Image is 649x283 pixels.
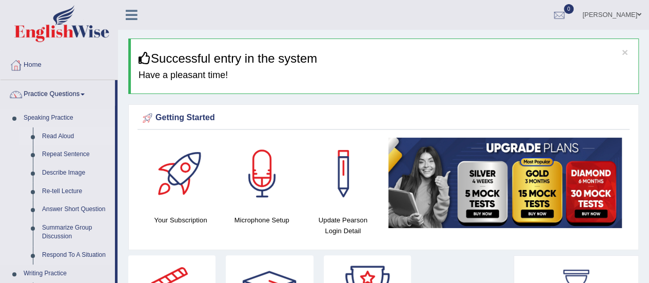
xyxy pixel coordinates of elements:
[37,127,115,146] a: Read Aloud
[37,164,115,182] a: Describe Image
[37,219,115,246] a: Summarize Group Discussion
[19,265,115,283] a: Writing Practice
[564,4,574,14] span: 0
[226,215,297,225] h4: Microphone Setup
[140,110,627,126] div: Getting Started
[1,80,115,106] a: Practice Questions
[37,200,115,219] a: Answer Short Question
[1,51,117,77] a: Home
[388,138,622,228] img: small5.jpg
[622,47,628,58] button: ×
[37,145,115,164] a: Repeat Sentence
[37,182,115,201] a: Re-tell Lecture
[19,109,115,127] a: Speaking Practice
[139,52,631,65] h3: Successful entry in the system
[139,70,631,81] h4: Have a pleasant time!
[307,215,378,236] h4: Update Pearson Login Detail
[37,246,115,265] a: Respond To A Situation
[145,215,216,225] h4: Your Subscription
